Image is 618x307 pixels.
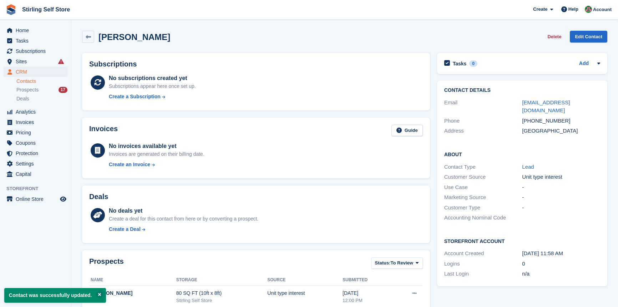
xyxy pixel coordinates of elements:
span: Prospects [16,86,39,93]
div: 0 [469,60,477,67]
th: Storage [176,274,268,286]
th: Source [267,274,343,286]
a: menu [4,117,67,127]
div: Email [444,99,522,115]
h2: Storefront Account [444,237,600,244]
div: Unit type interest [267,289,343,297]
a: menu [4,194,67,204]
div: Create an Invoice [109,161,150,168]
span: Subscriptions [16,46,59,56]
div: - [522,183,600,192]
div: 80 SQ FT (10ft x 8ft) [176,289,268,297]
span: Online Store [16,194,59,204]
a: Edit Contact [570,31,607,43]
a: menu [4,36,67,46]
a: [EMAIL_ADDRESS][DOMAIN_NAME] [522,99,570,114]
a: menu [4,169,67,179]
span: Analytics [16,107,59,117]
a: Prospects 17 [16,86,67,94]
span: Help [568,6,578,13]
span: Protection [16,148,59,158]
img: stora-icon-8386f47178a22dfd0bd8f6a31ec36ba5ce8667c1dd55bd0f319d3a0aa187defe.svg [6,4,16,15]
div: 0 [522,260,600,268]
a: Contacts [16,78,67,85]
a: Add [579,60,589,68]
div: No invoices available yet [109,142,204,150]
span: Capital [16,169,59,179]
a: menu [4,138,67,148]
a: menu [4,148,67,158]
h2: About [444,150,600,158]
a: menu [4,159,67,169]
div: [DATE] [343,289,392,297]
a: Stirling Self Store [19,4,73,15]
h2: Invoices [89,125,118,137]
a: Lead [522,164,534,170]
div: Create a Deal [109,226,141,233]
span: Settings [16,159,59,169]
div: 17 [59,87,67,93]
a: menu [4,56,67,66]
a: Preview store [59,195,67,203]
th: Submitted [343,274,392,286]
p: Contact was successfully updated. [4,288,106,303]
span: Tasks [16,36,59,46]
div: n/a [522,270,600,278]
i: Smart entry sync failures have occurred [58,59,64,64]
div: No subscriptions created yet [109,74,196,83]
a: Create a Subscription [109,93,196,100]
div: [PERSON_NAME] [91,289,176,297]
div: Customer Source [444,173,522,181]
a: menu [4,46,67,56]
th: Name [89,274,176,286]
div: Account Created [444,249,522,258]
div: 12:00 PM [343,297,392,304]
h2: Subscriptions [89,60,423,68]
a: menu [4,128,67,138]
a: Create a Deal [109,226,258,233]
div: Invoices are generated on their billing date. [109,150,204,158]
h2: Prospects [89,257,124,271]
a: Deals [16,95,67,103]
div: [DATE] 11:58 AM [522,249,600,258]
div: Stirling Self Store [176,297,268,304]
h2: Tasks [453,60,467,67]
div: [GEOGRAPHIC_DATA] [522,127,600,135]
div: Subscriptions appear here once set up. [109,83,196,90]
a: menu [4,25,67,35]
div: Logins [444,260,522,268]
div: Last Login [444,270,522,278]
span: To Review [391,259,413,267]
span: Coupons [16,138,59,148]
div: Address [444,127,522,135]
span: CRM [16,67,59,77]
div: Unit type interest [522,173,600,181]
div: Use Case [444,183,522,192]
h2: [PERSON_NAME] [98,32,170,42]
a: menu [4,107,67,117]
span: Sites [16,56,59,66]
div: Accounting Nominal Code [444,214,522,222]
span: Storefront [6,185,71,192]
div: [PHONE_NUMBER] [522,117,600,125]
span: Deals [16,95,29,102]
div: Customer Type [444,204,522,212]
div: - [522,193,600,202]
a: Guide [391,125,423,137]
div: No deals yet [109,207,258,215]
button: Status: To Review [371,257,423,269]
span: Home [16,25,59,35]
h2: Deals [89,193,108,201]
button: Delete [544,31,564,43]
img: Lucy [585,6,592,13]
div: Marketing Source [444,193,522,202]
div: Create a deal for this contact from here or by converting a prospect. [109,215,258,223]
span: Invoices [16,117,59,127]
span: Create [533,6,547,13]
div: Create a Subscription [109,93,161,100]
a: Create an Invoice [109,161,204,168]
a: menu [4,67,67,77]
div: Phone [444,117,522,125]
span: Status: [375,259,391,267]
h2: Contact Details [444,88,600,93]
